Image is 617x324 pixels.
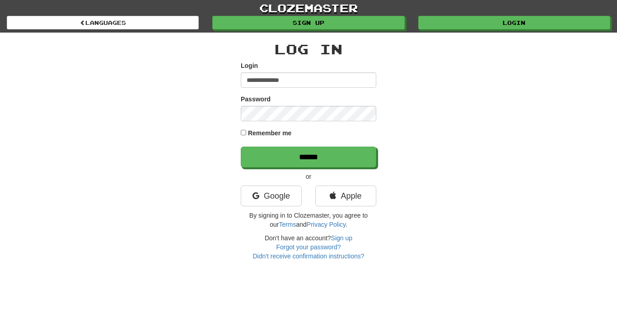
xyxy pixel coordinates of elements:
[7,16,199,29] a: Languages
[276,243,341,251] a: Forgot your password?
[241,186,302,206] a: Google
[212,16,404,29] a: Sign up
[241,211,376,229] p: By signing in to Clozemaster, you agree to our and .
[418,16,610,29] a: Login
[241,42,376,57] h2: Log In
[241,61,258,70] label: Login
[241,95,271,104] label: Password
[307,221,346,228] a: Privacy Policy
[241,233,376,261] div: Don't have an account?
[279,221,296,228] a: Terms
[331,234,352,242] a: Sign up
[241,172,376,181] p: or
[248,129,292,138] label: Remember me
[315,186,376,206] a: Apple
[252,253,364,260] a: Didn't receive confirmation instructions?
